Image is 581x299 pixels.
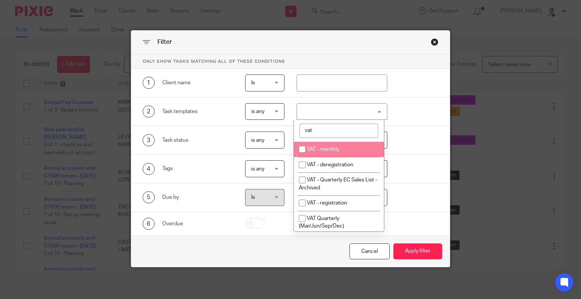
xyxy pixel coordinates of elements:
div: 5 [143,191,155,203]
div: 1 [143,77,155,89]
div: Task status [162,136,233,144]
div: Due by [162,194,233,201]
div: Overdue [162,220,233,228]
span: Filter [157,39,172,45]
p: Only show tasks matching all of these conditions [131,54,450,69]
div: 6 [143,218,155,230]
div: Tags [162,165,233,172]
span: VAT - Quarterly EC Sales List - Archived [299,177,377,191]
span: Is [251,80,255,85]
span: is any [251,166,264,172]
button: Apply filter [393,243,442,260]
div: 3 [143,134,155,146]
div: 2 [143,105,155,118]
div: Task templates [162,108,233,115]
span: VAT - deregistration [307,162,353,167]
span: VAT - registration [307,200,347,206]
span: is any [251,109,264,114]
span: Is [251,195,255,200]
input: Search options... [300,124,378,138]
span: VAT Quarterly (Mar/Jun/Sep/Dec) [299,216,344,229]
span: is any [251,138,264,143]
div: Client name [162,79,233,87]
div: Close this dialog window [431,38,438,46]
span: VAT - monthly [307,147,339,152]
div: 4 [143,163,155,175]
div: Close this dialog window [350,243,390,260]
